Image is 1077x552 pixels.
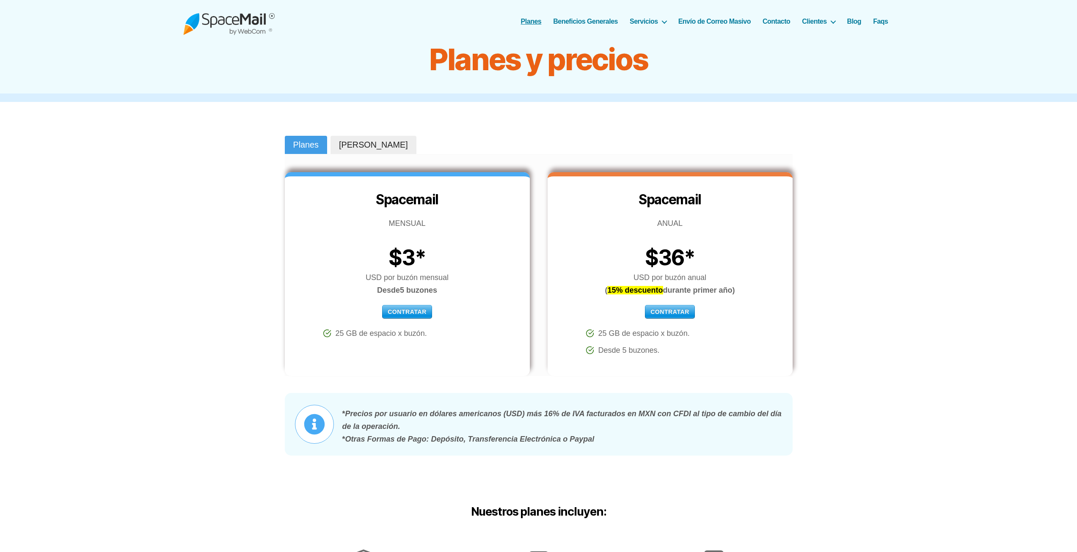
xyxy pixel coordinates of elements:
h4: Nuestros planes incluyen: [285,505,793,519]
span: [PERSON_NAME] [339,139,408,151]
a: Faqs [873,17,888,25]
p: USD por buzón mensual [285,271,530,297]
em: Otras Formas de Pago: Depósito, Transferencia Electrónica o Paypal [345,435,595,443]
img: Spacemail [183,8,275,35]
p: ANUAL [548,217,793,230]
span: 25 GB de espacio x buzón. [598,327,690,340]
strong: ( durante primer año) [605,286,735,294]
a: Servicios [630,17,667,25]
a: Beneficios Generales [553,17,618,25]
a: Planes [521,17,542,25]
span: Planes [293,139,319,151]
nav: Horizontal [526,17,894,25]
h2: Spacemail [548,191,793,209]
em: Precios por usuario en dólares americanos (USD) más 16% de IVA facturados en MXN con CFDI al tipo... [342,409,782,431]
span: 25 GB de espacio x buzón. [336,327,427,340]
a: Envío de Correo Masivo [678,17,751,25]
p: MENSUAL [285,217,530,230]
h1: Planes y precios [327,43,750,77]
h2: Spacemail [285,191,530,209]
a: Contacto [763,17,790,25]
mark: 15% descuento [607,286,663,294]
p: USD por buzón anual [548,271,793,297]
strong: 5 buzones [377,286,437,294]
a: Clientes [802,17,835,25]
span: Desde 5 buzones. [598,344,660,357]
strong: Desde [377,286,400,294]
a: Blog [847,17,862,25]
